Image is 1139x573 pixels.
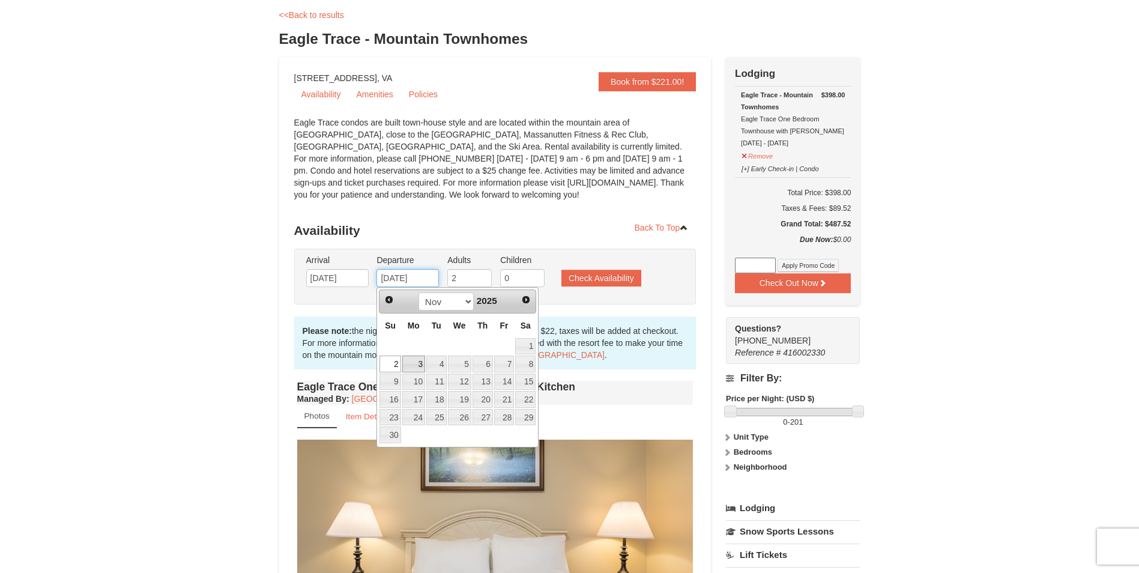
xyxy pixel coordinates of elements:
[800,235,833,244] strong: Due Now:
[726,394,814,403] strong: Price per Night: (USD $)
[402,391,425,408] a: 17
[379,356,400,372] a: 2
[294,219,696,243] h3: Availability
[500,321,508,330] span: Friday
[426,409,447,426] a: 25
[741,91,813,111] strong: Eagle Trace - Mountain Townhomes
[726,544,860,566] a: Lift Tickets
[515,391,536,408] a: 22
[477,296,497,306] span: 2025
[294,117,696,213] div: Eagle Trace condos are built town-house style and are located within the mountain area of [GEOGRA...
[735,348,781,357] span: Reference #
[447,355,472,373] td: available
[379,426,401,444] td: available
[379,391,400,408] a: 16
[735,187,851,199] h6: Total Price: $398.00
[726,373,860,384] h4: Filter By:
[304,411,330,420] small: Photos
[473,391,493,408] a: 20
[379,373,401,391] td: available
[408,321,420,330] span: Monday
[734,432,769,441] strong: Unit Type
[303,326,352,336] strong: Please note:
[473,409,493,426] a: 27
[379,408,401,426] td: available
[294,85,348,103] a: Availability
[447,390,472,408] td: available
[448,409,471,426] a: 26
[599,72,696,91] a: Book from $221.00!
[741,89,845,149] div: Eagle Trace One Bedroom Townhouse with [PERSON_NAME] [DATE] - [DATE]
[494,408,515,426] td: available
[734,447,772,456] strong: Bedrooms
[741,160,820,175] button: [+] Early Check-in | Condo
[402,356,425,372] a: 3
[735,273,851,293] button: Check Out Now
[447,408,472,426] td: available
[790,417,803,426] span: 201
[515,338,536,355] a: 1
[384,295,394,305] span: Prev
[627,219,696,237] a: Back To Top
[515,408,536,426] td: available
[494,355,515,373] td: available
[518,291,535,308] a: Next
[741,147,773,162] button: Remove
[376,254,439,266] label: Departure
[426,355,447,373] td: available
[778,259,839,272] button: Apply Promo Code
[494,356,515,372] a: 7
[385,321,396,330] span: Sunday
[521,295,531,305] span: Next
[379,390,401,408] td: available
[735,202,851,214] div: Taxes & Fees: $89.52
[472,373,494,391] td: available
[726,520,860,542] a: Snow Sports Lessons
[735,324,781,333] strong: Questions?
[346,412,385,421] small: Item Detail
[426,373,447,391] td: available
[735,218,851,230] h5: Grand Total: $487.52
[402,408,426,426] td: available
[561,270,641,286] button: Check Availability
[379,409,400,426] a: 23
[494,409,515,426] a: 28
[515,374,536,390] a: 15
[426,408,447,426] td: available
[381,291,397,308] a: Prev
[447,254,492,266] label: Adults
[379,374,400,390] a: 9
[494,374,515,390] a: 14
[402,85,445,103] a: Policies
[515,356,536,372] a: 8
[472,390,494,408] td: available
[426,390,447,408] td: available
[500,254,545,266] label: Children
[379,355,401,373] td: available
[821,89,845,101] strong: $398.00
[297,405,337,428] a: Photos
[515,390,536,408] td: available
[783,348,825,357] span: 416002330
[402,355,426,373] td: available
[448,374,471,390] a: 12
[477,321,488,330] span: Thursday
[735,68,775,79] strong: Lodging
[447,373,472,391] td: available
[783,417,787,426] span: 0
[494,390,515,408] td: available
[494,391,515,408] a: 21
[306,254,369,266] label: Arrival
[279,10,344,20] a: <<Back to results
[735,234,851,258] div: $0.00
[297,381,693,393] h4: Eagle Trace One Bedroom Townhouse with Full Kitchen
[521,321,531,330] span: Saturday
[453,321,466,330] span: Wednesday
[352,394,471,404] a: [GEOGRAPHIC_DATA] Lodging
[297,394,349,404] strong: :
[494,373,515,391] td: available
[379,426,400,443] a: 30
[515,409,536,426] a: 29
[426,391,447,408] a: 18
[472,408,494,426] td: available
